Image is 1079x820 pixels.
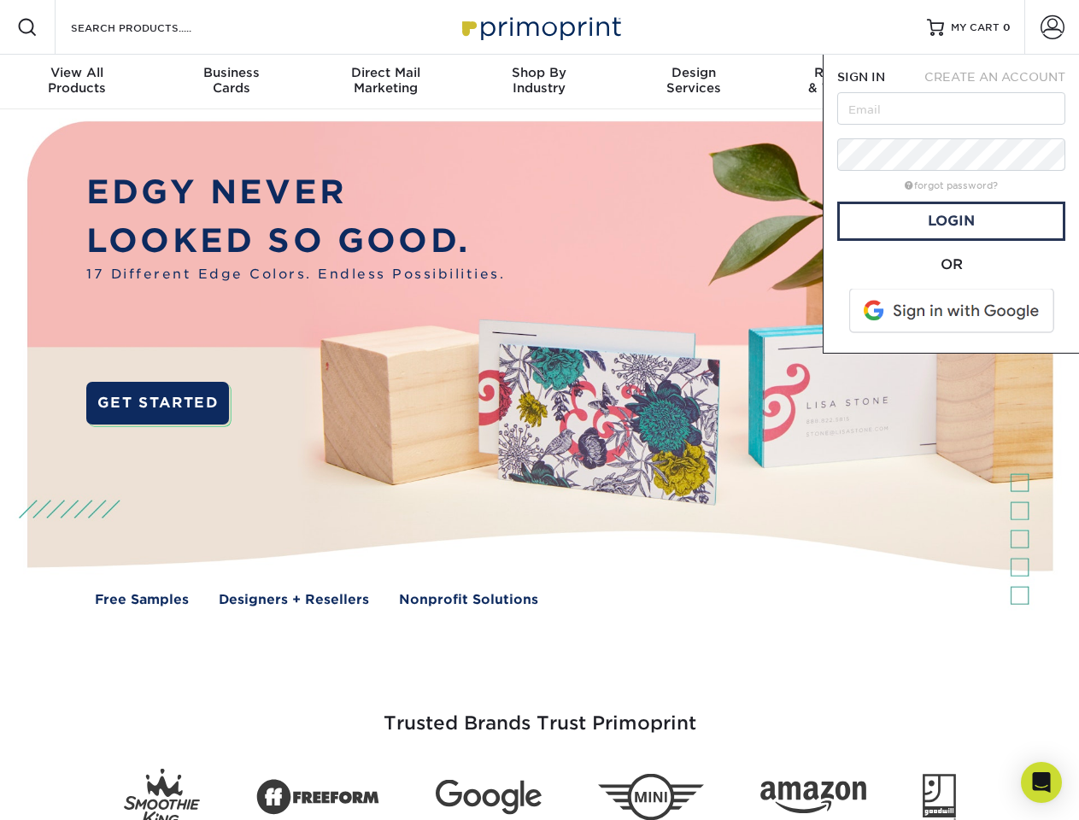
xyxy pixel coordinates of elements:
p: LOOKED SO GOOD. [86,217,505,266]
a: BusinessCards [154,55,308,109]
span: Resources [771,65,924,80]
span: Design [617,65,771,80]
span: Shop By [462,65,616,80]
a: DesignServices [617,55,771,109]
a: Direct MailMarketing [308,55,462,109]
img: Amazon [760,782,866,814]
span: Business [154,65,308,80]
img: Primoprint [454,9,625,45]
span: MY CART [951,20,1000,35]
p: EDGY NEVER [86,168,505,217]
div: Industry [462,65,616,96]
h3: Trusted Brands Trust Primoprint [40,671,1040,755]
span: CREATE AN ACCOUNT [924,70,1065,84]
div: Services [617,65,771,96]
img: Goodwill [923,774,956,820]
a: Nonprofit Solutions [399,590,538,610]
input: Email [837,92,1065,125]
input: SEARCH PRODUCTS..... [69,17,236,38]
a: GET STARTED [86,382,229,425]
a: forgot password? [905,180,998,191]
a: Free Samples [95,590,189,610]
div: OR [837,255,1065,275]
span: Direct Mail [308,65,462,80]
a: Shop ByIndustry [462,55,616,109]
div: & Templates [771,65,924,96]
a: Designers + Resellers [219,590,369,610]
iframe: Google Customer Reviews [4,768,145,814]
a: Login [837,202,1065,241]
div: Marketing [308,65,462,96]
span: SIGN IN [837,70,885,84]
span: 0 [1003,21,1011,33]
a: Resources& Templates [771,55,924,109]
span: 17 Different Edge Colors. Endless Possibilities. [86,265,505,284]
div: Cards [154,65,308,96]
img: Google [436,780,542,815]
div: Open Intercom Messenger [1021,762,1062,803]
